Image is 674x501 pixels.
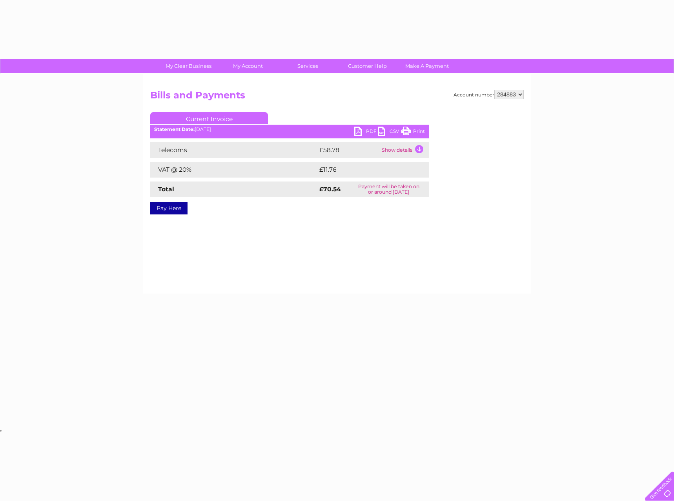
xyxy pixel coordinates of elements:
strong: £70.54 [319,185,341,193]
td: £11.76 [317,162,412,178]
a: My Clear Business [156,59,221,73]
a: Customer Help [335,59,400,73]
td: £58.78 [317,142,380,158]
td: Show details [380,142,429,158]
div: [DATE] [150,127,429,132]
td: Payment will be taken on or around [DATE] [349,182,429,197]
a: PDF [354,127,378,138]
a: Print [401,127,425,138]
td: VAT @ 20% [150,162,317,178]
a: Current Invoice [150,112,268,124]
td: Telecoms [150,142,317,158]
a: Make A Payment [395,59,459,73]
strong: Total [158,185,174,193]
a: Pay Here [150,202,188,214]
div: Account number [454,90,524,99]
b: Statement Date: [154,126,195,132]
a: Services [275,59,340,73]
a: CSV [378,127,401,138]
a: My Account [216,59,281,73]
h2: Bills and Payments [150,90,524,105]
